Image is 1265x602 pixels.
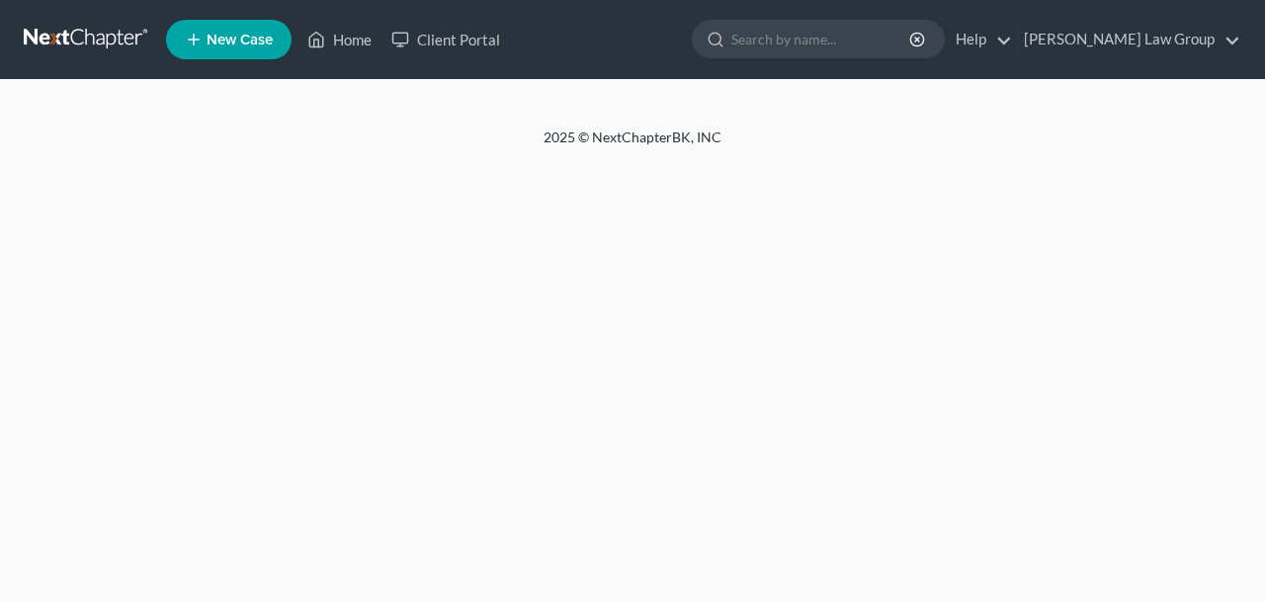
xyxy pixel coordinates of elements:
[946,22,1012,57] a: Help
[1014,22,1240,57] a: [PERSON_NAME] Law Group
[207,33,273,47] span: New Case
[731,21,912,57] input: Search by name...
[297,22,381,57] a: Home
[381,22,510,57] a: Client Portal
[69,128,1196,163] div: 2025 © NextChapterBK, INC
